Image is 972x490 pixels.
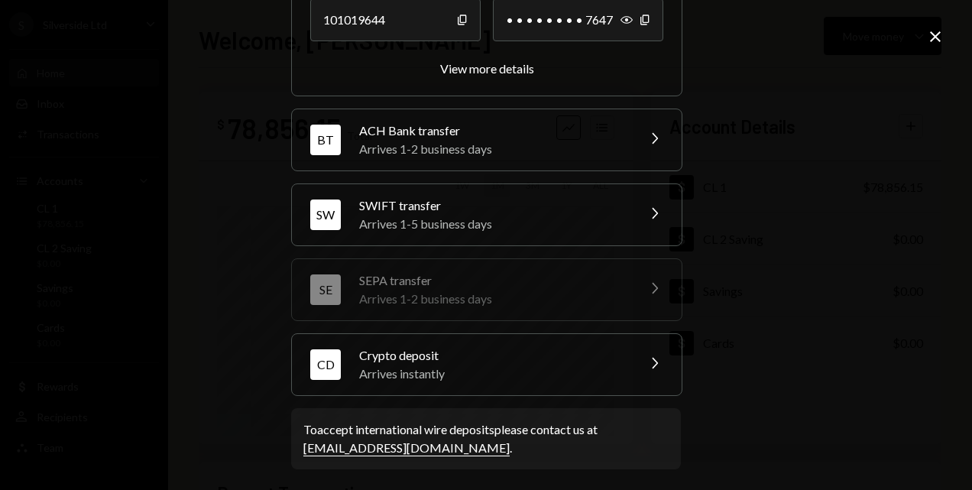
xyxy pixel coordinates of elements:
div: CD [310,349,341,380]
button: BTACH Bank transferArrives 1-2 business days [292,109,682,170]
div: Arrives 1-2 business days [359,140,627,158]
div: BT [310,125,341,155]
div: SE [310,274,341,305]
a: [EMAIL_ADDRESS][DOMAIN_NAME] [303,440,510,456]
div: Arrives instantly [359,365,627,383]
div: View more details [440,61,534,76]
div: Crypto deposit [359,346,627,365]
div: ACH Bank transfer [359,122,627,140]
div: To accept international wire deposits please contact us at . [303,420,669,457]
div: Arrives 1-5 business days [359,215,627,233]
div: Arrives 1-2 business days [359,290,627,308]
div: SWIFT transfer [359,196,627,215]
div: SEPA transfer [359,271,627,290]
button: SESEPA transferArrives 1-2 business days [292,259,682,320]
div: SW [310,200,341,230]
button: View more details [440,61,534,77]
button: SWSWIFT transferArrives 1-5 business days [292,184,682,245]
button: CDCrypto depositArrives instantly [292,334,682,395]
